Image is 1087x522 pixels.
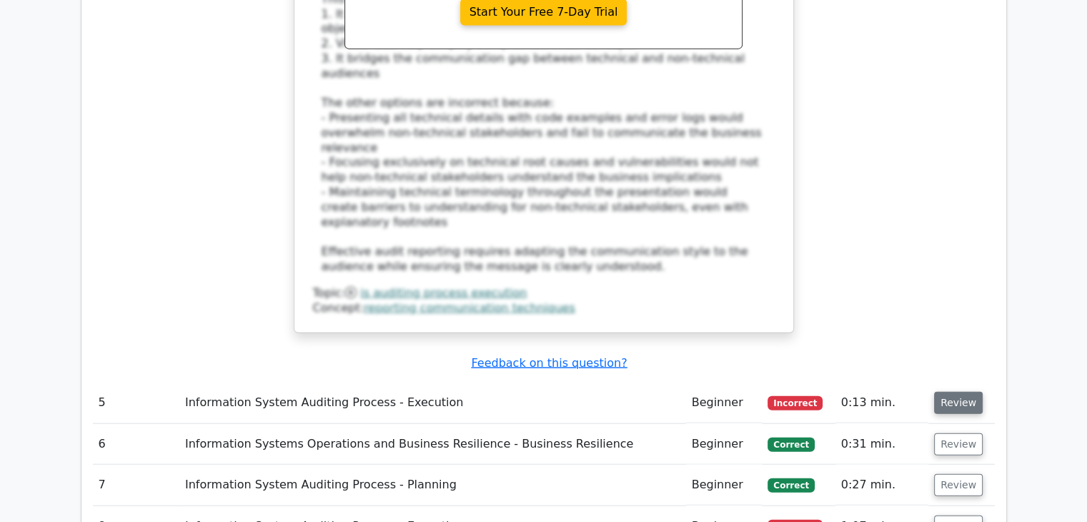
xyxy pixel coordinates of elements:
[313,286,775,301] div: Topic:
[471,356,627,370] a: Feedback on this question?
[835,465,928,506] td: 0:27 min.
[835,383,928,423] td: 0:13 min.
[934,392,983,414] button: Review
[686,383,763,423] td: Beginner
[934,474,983,496] button: Review
[179,383,686,423] td: Information System Auditing Process - Execution
[835,424,928,465] td: 0:31 min.
[686,465,763,506] td: Beginner
[686,424,763,465] td: Beginner
[360,286,527,300] a: is auditing process execution
[768,478,814,493] span: Correct
[313,301,775,316] div: Concept:
[179,424,686,465] td: Information Systems Operations and Business Resilience - Business Resilience
[768,438,814,452] span: Correct
[934,433,983,455] button: Review
[179,465,686,506] td: Information System Auditing Process - Planning
[364,301,575,315] a: reporting communication techniques
[93,424,179,465] td: 6
[93,465,179,506] td: 7
[93,383,179,423] td: 5
[768,396,823,410] span: Incorrect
